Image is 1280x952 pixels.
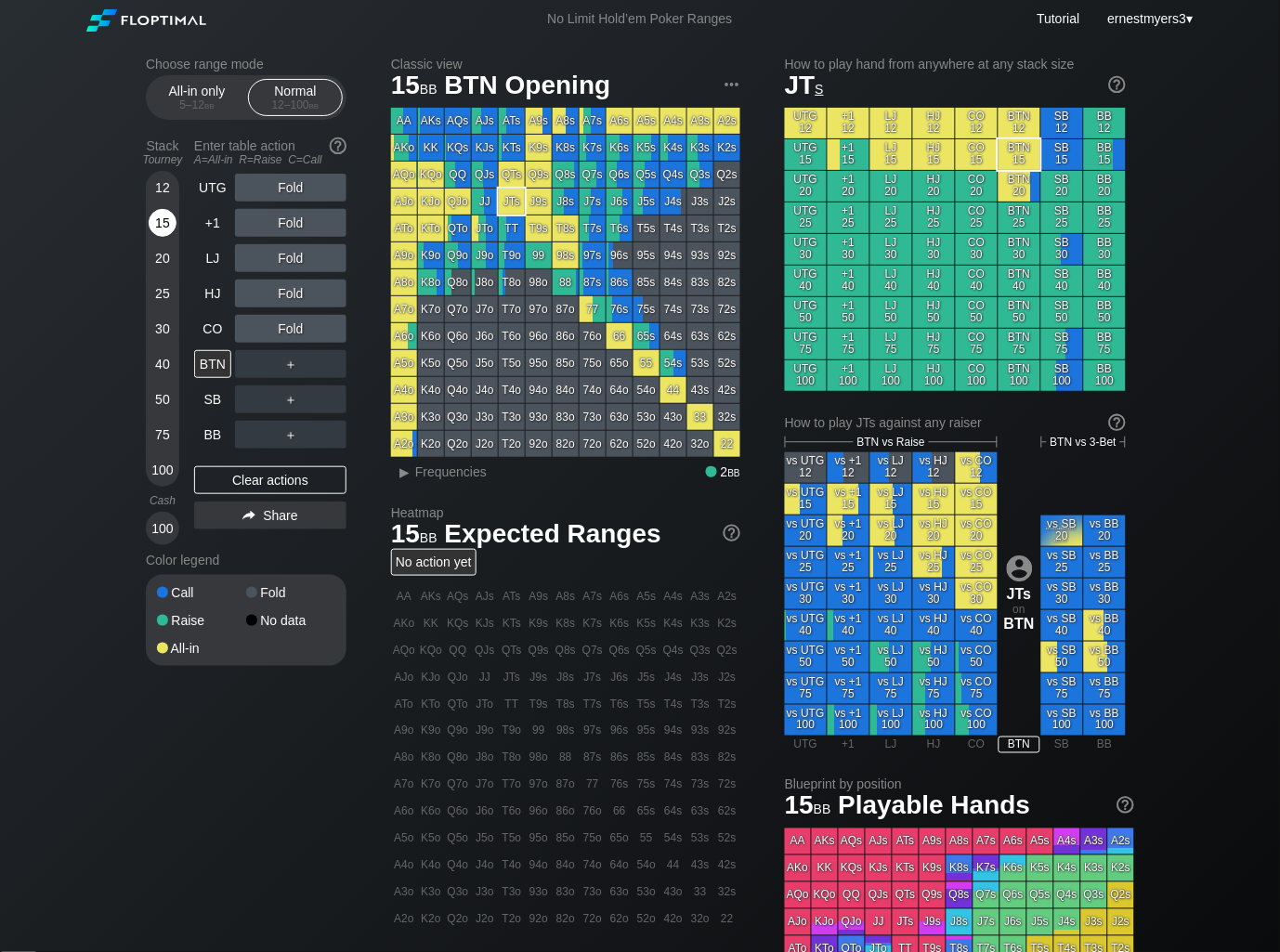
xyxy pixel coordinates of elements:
[418,189,444,215] div: KJo
[633,323,660,349] div: 65s
[999,234,1040,265] div: BTN 30
[607,350,633,376] div: 65o
[418,350,444,376] div: K5o
[1007,555,1033,581] img: icon-avatar.b40e07d9.svg
[722,523,742,543] img: help.32db89a4.svg
[418,404,444,430] div: K3o
[1084,139,1126,170] div: BB 15
[553,431,579,457] div: 82o
[235,350,346,378] div: ＋
[418,431,444,457] div: K2o
[633,189,660,215] div: J5s
[607,189,633,215] div: J6s
[913,266,955,296] div: HJ 40
[633,135,660,161] div: K5s
[956,329,998,359] div: CO 75
[714,215,740,241] div: T2s
[499,162,525,188] div: QTs
[388,72,440,102] span: 15
[913,360,955,391] div: HJ 100
[956,297,998,328] div: CO 50
[553,135,579,161] div: K8s
[553,242,579,268] div: 98s
[235,385,346,413] div: ＋
[785,139,827,170] div: UTG 15
[149,456,176,484] div: 100
[472,135,498,161] div: KJs
[956,202,998,233] div: CO 25
[607,269,633,295] div: 86s
[445,215,471,241] div: QTo
[828,329,869,359] div: +1 75
[828,360,869,391] div: +1 100
[149,174,176,202] div: 12
[660,269,686,295] div: 84s
[445,135,471,161] div: KQs
[499,242,525,268] div: T9o
[633,296,660,322] div: 75s
[194,385,231,413] div: SB
[526,269,552,295] div: 98o
[526,108,552,134] div: A9s
[633,242,660,268] div: 95s
[472,296,498,322] div: J7o
[1084,171,1126,202] div: BB 20
[1084,266,1126,296] div: BB 40
[472,323,498,349] div: J6o
[472,404,498,430] div: J3o
[553,162,579,188] div: Q8s
[660,350,686,376] div: 54s
[526,350,552,376] div: 95o
[391,269,417,295] div: A8o
[418,377,444,403] div: K4o
[445,404,471,430] div: Q3o
[714,350,740,376] div: 52s
[1108,11,1187,26] span: ernestmyers3
[633,162,660,188] div: Q5s
[607,162,633,188] div: Q6s
[828,266,869,296] div: +1 40
[660,135,686,161] div: K4s
[607,215,633,241] div: T6s
[607,323,633,349] div: 66
[194,244,231,272] div: LJ
[526,189,552,215] div: J9s
[956,139,998,170] div: CO 15
[445,377,471,403] div: Q4o
[580,350,606,376] div: 75o
[687,350,713,376] div: 53s
[418,296,444,322] div: K7o
[391,404,417,430] div: A3o
[714,404,740,430] div: 32s
[472,108,498,134] div: AJs
[256,98,334,111] div: 12 – 100
[472,189,498,215] div: JJ
[445,242,471,268] div: Q9o
[660,377,686,403] div: 44
[633,215,660,241] div: T5s
[1041,171,1083,202] div: SB 20
[149,515,176,542] div: 100
[138,153,187,166] div: Tourney
[722,74,742,95] img: ellipsis.fd386fe8.svg
[445,296,471,322] div: Q7o
[157,614,246,627] div: Raise
[633,269,660,295] div: 85s
[913,139,955,170] div: HJ 15
[1041,108,1083,138] div: SB 12
[499,269,525,295] div: T8o
[913,171,955,202] div: HJ 20
[499,404,525,430] div: T3o
[687,215,713,241] div: T3s
[553,404,579,430] div: 83o
[660,323,686,349] div: 64s
[1084,360,1126,391] div: BB 100
[1041,266,1083,296] div: SB 40
[526,323,552,349] div: 96o
[633,350,660,376] div: 55
[870,202,912,233] div: LJ 25
[472,242,498,268] div: J9o
[149,385,176,413] div: 50
[956,171,998,202] div: CO 20
[391,431,417,457] div: A2o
